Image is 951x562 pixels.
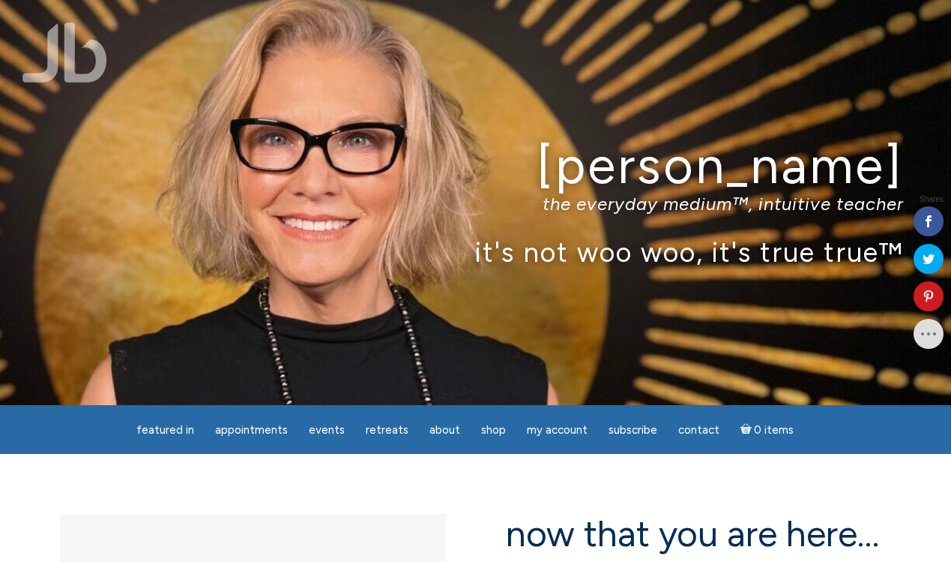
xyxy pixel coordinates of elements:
span: Shares [920,196,944,203]
span: Subscribe [609,423,657,437]
span: My Account [527,423,588,437]
a: Subscribe [600,416,666,445]
a: Events [300,416,354,445]
span: Contact [678,423,719,437]
p: the everyday medium™, intuitive teacher [47,193,903,215]
span: Appointments [215,423,288,437]
a: Retreats [357,416,417,445]
a: Contact [669,416,728,445]
h1: [PERSON_NAME] [47,137,903,194]
a: About [420,416,469,445]
span: 0 items [754,425,794,436]
i: Cart [740,423,755,437]
span: featured in [136,423,194,437]
span: Shop [481,423,506,437]
a: Cart0 items [731,414,803,445]
a: featured in [127,416,203,445]
h2: now that you are here… [506,514,892,554]
span: Events [309,423,345,437]
a: Appointments [206,416,297,445]
a: Shop [472,416,515,445]
img: Jamie Butler. The Everyday Medium [22,23,107,83]
span: Retreats [366,423,408,437]
a: My Account [518,416,597,445]
span: About [429,423,460,437]
p: it's not woo woo, it's true true™ [47,236,903,268]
